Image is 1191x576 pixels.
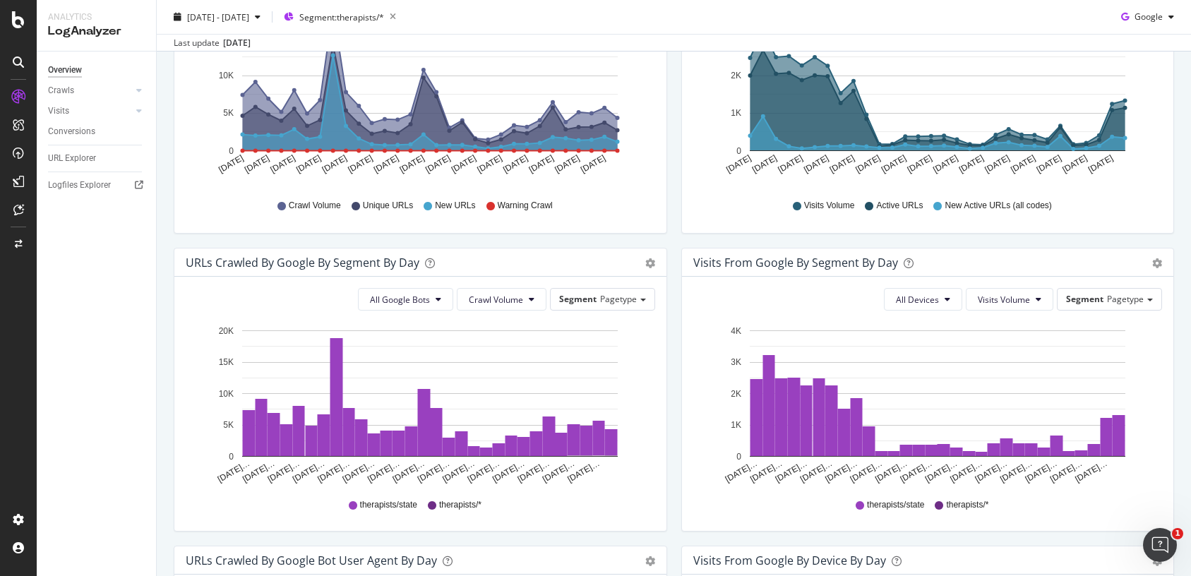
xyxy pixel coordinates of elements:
[527,153,556,175] text: [DATE]
[736,146,741,156] text: 0
[48,23,145,40] div: LogAnalyzer
[1087,153,1115,175] text: [DATE]
[724,153,753,175] text: [DATE]
[435,200,475,212] span: New URLs
[804,200,855,212] span: Visits Volume
[48,83,74,98] div: Crawls
[48,104,69,119] div: Visits
[896,294,939,306] span: All Devices
[457,288,546,311] button: Crawl Volume
[978,294,1030,306] span: Visits Volume
[186,553,437,568] div: URLs Crawled by Google bot User Agent By Day
[219,357,234,367] text: 15K
[48,178,146,193] a: Logfiles Explorer
[876,200,923,212] span: Active URLs
[501,153,529,175] text: [DATE]
[731,389,741,399] text: 2K
[219,389,234,399] text: 10K
[579,153,607,175] text: [DATE]
[372,153,400,175] text: [DATE]
[693,256,898,270] div: Visits from Google By Segment By Day
[731,326,741,336] text: 4K
[880,153,908,175] text: [DATE]
[450,153,478,175] text: [DATE]
[48,124,95,139] div: Conversions
[48,83,132,98] a: Crawls
[776,153,804,175] text: [DATE]
[600,293,637,305] span: Pagetype
[219,71,234,80] text: 10K
[854,153,882,175] text: [DATE]
[905,153,933,175] text: [DATE]
[186,322,655,486] svg: A chart.
[289,200,341,212] span: Crawl Volume
[294,153,323,175] text: [DATE]
[731,357,741,367] text: 3K
[1152,258,1162,268] div: gear
[931,153,959,175] text: [DATE]
[439,499,481,511] span: therapists/*
[360,499,417,511] span: therapists/state
[48,104,132,119] a: Visits
[398,153,426,175] text: [DATE]
[48,63,82,78] div: Overview
[553,153,581,175] text: [DATE]
[966,288,1053,311] button: Visits Volume
[48,151,96,166] div: URL Explorer
[243,153,271,175] text: [DATE]
[731,71,741,80] text: 2K
[945,200,1051,212] span: New Active URLs (all codes)
[48,63,146,78] a: Overview
[48,178,111,193] div: Logfiles Explorer
[957,153,985,175] text: [DATE]
[983,153,1011,175] text: [DATE]
[867,499,924,511] span: therapists/state
[299,11,384,23] span: Segment: therapists/*
[476,153,504,175] text: [DATE]
[48,11,145,23] div: Analytics
[884,288,962,311] button: All Devices
[1009,153,1037,175] text: [DATE]
[168,6,266,28] button: [DATE] - [DATE]
[223,37,251,49] div: [DATE]
[693,553,886,568] div: Visits From Google By Device By Day
[1034,153,1063,175] text: [DATE]
[217,153,245,175] text: [DATE]
[469,294,523,306] span: Crawl Volume
[48,151,146,166] a: URL Explorer
[750,153,779,175] text: [DATE]
[1143,528,1177,562] iframe: Intercom live chat
[731,109,741,119] text: 1K
[321,153,349,175] text: [DATE]
[278,6,402,28] button: Segment:therapists/*
[186,256,419,270] div: URLs Crawled by Google By Segment By Day
[946,499,988,511] span: therapists/*
[731,420,741,430] text: 1K
[1172,528,1183,539] span: 1
[498,200,553,212] span: Warning Crawl
[223,109,234,119] text: 5K
[269,153,297,175] text: [DATE]
[645,556,655,566] div: gear
[1060,153,1089,175] text: [DATE]
[424,153,452,175] text: [DATE]
[736,452,741,462] text: 0
[358,288,453,311] button: All Google Bots
[223,420,234,430] text: 5K
[346,153,374,175] text: [DATE]
[219,326,234,336] text: 20K
[802,153,830,175] text: [DATE]
[48,124,146,139] a: Conversions
[693,322,1163,486] svg: A chart.
[187,11,249,23] span: [DATE] - [DATE]
[559,293,597,305] span: Segment
[229,452,234,462] text: 0
[645,258,655,268] div: gear
[1066,293,1103,305] span: Segment
[1115,6,1180,28] button: Google
[174,37,251,49] div: Last update
[1135,11,1163,23] span: Google
[363,200,413,212] span: Unique URLs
